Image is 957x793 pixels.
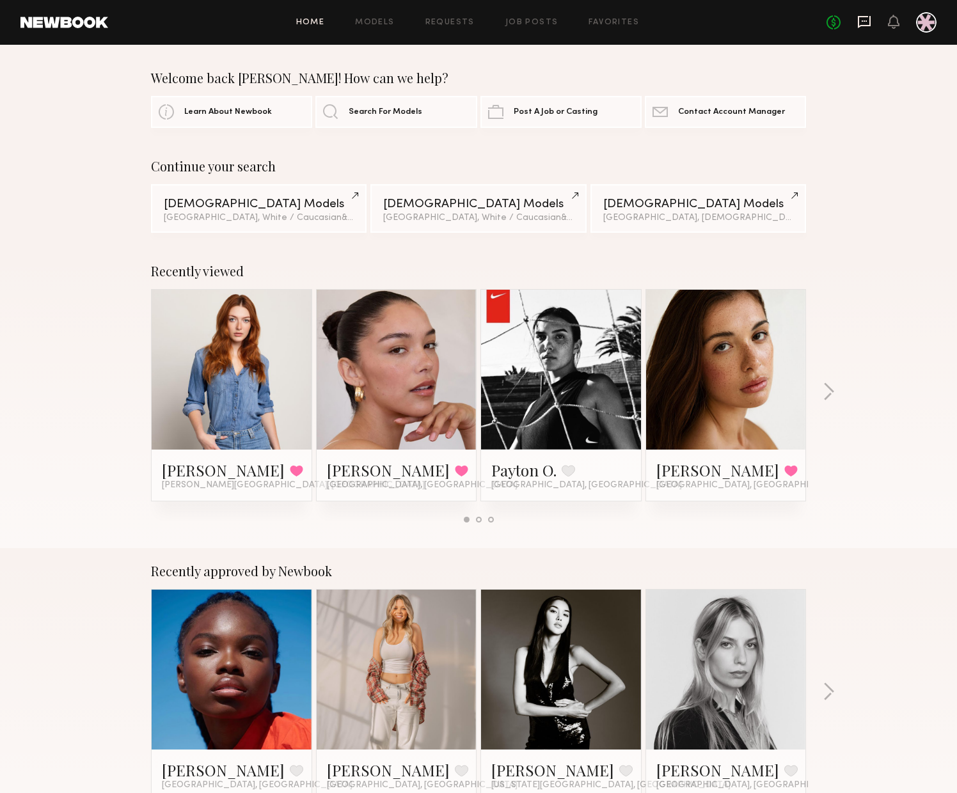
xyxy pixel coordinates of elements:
[656,480,847,491] span: [GEOGRAPHIC_DATA], [GEOGRAPHIC_DATA]
[603,198,793,210] div: [DEMOGRAPHIC_DATA] Models
[355,19,394,27] a: Models
[327,780,518,790] span: [GEOGRAPHIC_DATA], [GEOGRAPHIC_DATA]
[162,460,285,480] a: [PERSON_NAME]
[656,460,779,480] a: [PERSON_NAME]
[315,96,477,128] a: Search For Models
[151,263,806,279] div: Recently viewed
[327,480,518,491] span: [GEOGRAPHIC_DATA], [GEOGRAPHIC_DATA]
[327,460,450,480] a: [PERSON_NAME]
[656,780,847,790] span: [GEOGRAPHIC_DATA], [GEOGRAPHIC_DATA]
[296,19,325,27] a: Home
[151,159,806,174] div: Continue your search
[425,19,475,27] a: Requests
[184,108,272,116] span: Learn About Newbook
[491,760,614,780] a: [PERSON_NAME]
[327,760,450,780] a: [PERSON_NAME]
[656,760,779,780] a: [PERSON_NAME]
[678,108,785,116] span: Contact Account Manager
[480,96,642,128] a: Post A Job or Casting
[162,780,352,790] span: [GEOGRAPHIC_DATA], [GEOGRAPHIC_DATA]
[505,19,558,27] a: Job Posts
[162,480,425,491] span: [PERSON_NAME][GEOGRAPHIC_DATA], [GEOGRAPHIC_DATA]
[151,184,367,233] a: [DEMOGRAPHIC_DATA] Models[GEOGRAPHIC_DATA], White / Caucasian&2other filters
[151,563,806,579] div: Recently approved by Newbook
[561,214,616,222] span: & 1 other filter
[491,460,557,480] a: Payton O.
[383,198,573,210] div: [DEMOGRAPHIC_DATA] Models
[491,780,731,790] span: [US_STATE][GEOGRAPHIC_DATA], [GEOGRAPHIC_DATA]
[164,198,354,210] div: [DEMOGRAPHIC_DATA] Models
[514,108,597,116] span: Post A Job or Casting
[151,96,312,128] a: Learn About Newbook
[590,184,806,233] a: [DEMOGRAPHIC_DATA] Models[GEOGRAPHIC_DATA], [DEMOGRAPHIC_DATA]
[342,214,403,222] span: & 2 other filter s
[370,184,586,233] a: [DEMOGRAPHIC_DATA] Models[GEOGRAPHIC_DATA], White / Caucasian&1other filter
[151,70,806,86] div: Welcome back [PERSON_NAME]! How can we help?
[349,108,422,116] span: Search For Models
[383,214,573,223] div: [GEOGRAPHIC_DATA], White / Caucasian
[162,760,285,780] a: [PERSON_NAME]
[491,480,682,491] span: [GEOGRAPHIC_DATA], [GEOGRAPHIC_DATA]
[603,214,793,223] div: [GEOGRAPHIC_DATA], [DEMOGRAPHIC_DATA]
[164,214,354,223] div: [GEOGRAPHIC_DATA], White / Caucasian
[645,96,806,128] a: Contact Account Manager
[589,19,639,27] a: Favorites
